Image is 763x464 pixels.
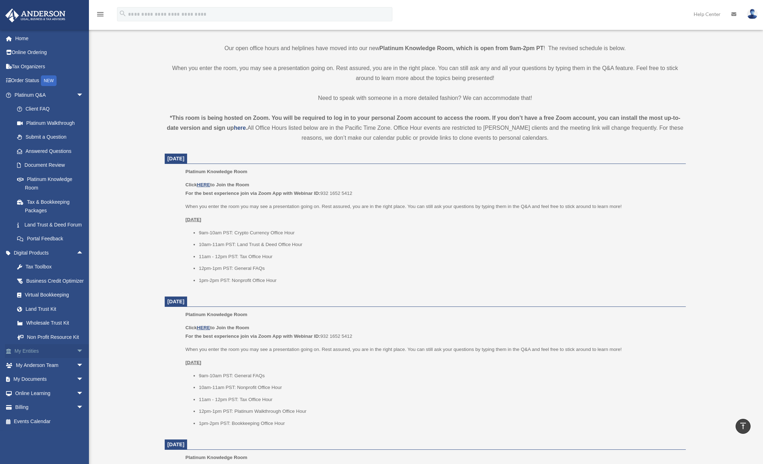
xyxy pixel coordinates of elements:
[41,75,57,86] div: NEW
[165,93,686,103] p: Need to speak with someone in a more detailed fashion? We can accommodate that!
[5,46,94,60] a: Online Ordering
[3,9,68,22] img: Anderson Advisors Platinum Portal
[199,229,681,237] li: 9am-10am PST: Crypto Currency Office Hour
[5,88,94,102] a: Platinum Q&Aarrow_drop_down
[185,181,680,197] p: 932 1652 5412
[185,202,680,211] p: When you enter the room you may see a presentation going on. Rest assured, you are in the right p...
[5,400,94,415] a: Billingarrow_drop_down
[25,262,85,271] div: Tax Toolbox
[185,324,680,340] p: 932 1652 5412
[5,59,94,74] a: Tax Organizers
[10,130,94,144] a: Submit a Question
[10,218,94,232] a: Land Trust & Deed Forum
[96,10,105,18] i: menu
[165,43,686,53] p: Our open office hours and helplines have moved into our new ! The revised schedule is below.
[185,455,247,460] span: Platinum Knowledge Room
[197,325,210,330] a: HERE
[168,156,185,161] span: [DATE]
[5,414,94,428] a: Events Calendar
[199,383,681,392] li: 10am-11am PST: Nonprofit Office Hour
[25,290,85,299] div: Virtual Bookkeeping
[380,45,544,51] strong: Platinum Knowledge Room, which is open from 9am-2pm PT
[199,407,681,416] li: 12pm-1pm PST: Platinum Walkthrough Office Hour
[199,252,681,261] li: 11am - 12pm PST: Tax Office Hour
[76,246,91,260] span: arrow_drop_up
[185,191,320,196] b: For the best experience join via Zoom App with Webinar ID:
[197,182,210,187] a: HERE
[10,330,94,344] a: Non Profit Resource Kit
[5,31,94,46] a: Home
[185,334,320,339] b: For the best experience join via Zoom App with Webinar ID:
[25,333,85,342] div: Non Profit Resource Kit
[185,182,249,187] b: Click to Join the Room
[10,302,94,316] a: Land Trust Kit
[76,400,91,415] span: arrow_drop_down
[119,10,127,17] i: search
[185,345,680,354] p: When you enter the room you may see a presentation going on. Rest assured, you are in the right p...
[10,232,94,246] a: Portal Feedback
[165,63,686,83] p: When you enter the room, you may see a presentation going on. Rest assured, you are in the right ...
[736,419,751,434] a: vertical_align_top
[185,169,247,174] span: Platinum Knowledge Room
[199,240,681,249] li: 10am-11am PST: Land Trust & Deed Office Hour
[25,305,85,314] div: Land Trust Kit
[10,195,94,218] a: Tax & Bookkeeping Packages
[25,319,85,327] div: Wholesale Trust Kit
[10,172,91,195] a: Platinum Knowledge Room
[185,325,249,330] b: Click to Join the Room
[199,276,681,285] li: 1pm-2pm PST: Nonprofit Office Hour
[96,12,105,18] a: menu
[246,125,247,131] strong: .
[199,264,681,273] li: 12pm-1pm PST: General FAQs
[76,358,91,373] span: arrow_drop_down
[5,358,94,372] a: My Anderson Teamarrow_drop_down
[76,372,91,387] span: arrow_drop_down
[747,9,758,19] img: User Pic
[185,312,247,317] span: Platinum Knowledge Room
[167,115,680,131] strong: *This room is being hosted on Zoom. You will be required to log in to your personal Zoom account ...
[5,344,94,358] a: My Entitiesarrow_drop_down
[25,277,85,286] div: Business Credit Optimizer
[76,344,91,359] span: arrow_drop_down
[76,88,91,102] span: arrow_drop_down
[5,372,94,386] a: My Documentsarrow_drop_down
[168,299,185,304] span: [DATE]
[234,125,246,131] a: here
[185,360,201,365] u: [DATE]
[10,144,94,158] a: Answered Questions
[10,116,94,130] a: Platinum Walkthrough
[185,217,201,222] u: [DATE]
[168,442,185,447] span: [DATE]
[199,395,681,404] li: 11am - 12pm PST: Tax Office Hour
[10,158,94,172] a: Document Review
[5,386,94,400] a: Online Learningarrow_drop_down
[5,246,94,260] a: Digital Productsarrow_drop_up
[739,422,747,430] i: vertical_align_top
[5,74,94,88] a: Order StatusNEW
[10,260,94,274] a: Tax Toolbox
[76,386,91,401] span: arrow_drop_down
[165,113,686,143] div: All Office Hours listed below are in the Pacific Time Zone. Office Hour events are restricted to ...
[10,288,94,302] a: Virtual Bookkeeping
[10,316,94,330] a: Wholesale Trust Kit
[199,372,681,380] li: 9am-10am PST: General FAQs
[10,274,94,288] a: Business Credit Optimizer
[10,102,94,116] a: Client FAQ
[199,419,681,428] li: 1pm-2pm PST: Bookkeeping Office Hour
